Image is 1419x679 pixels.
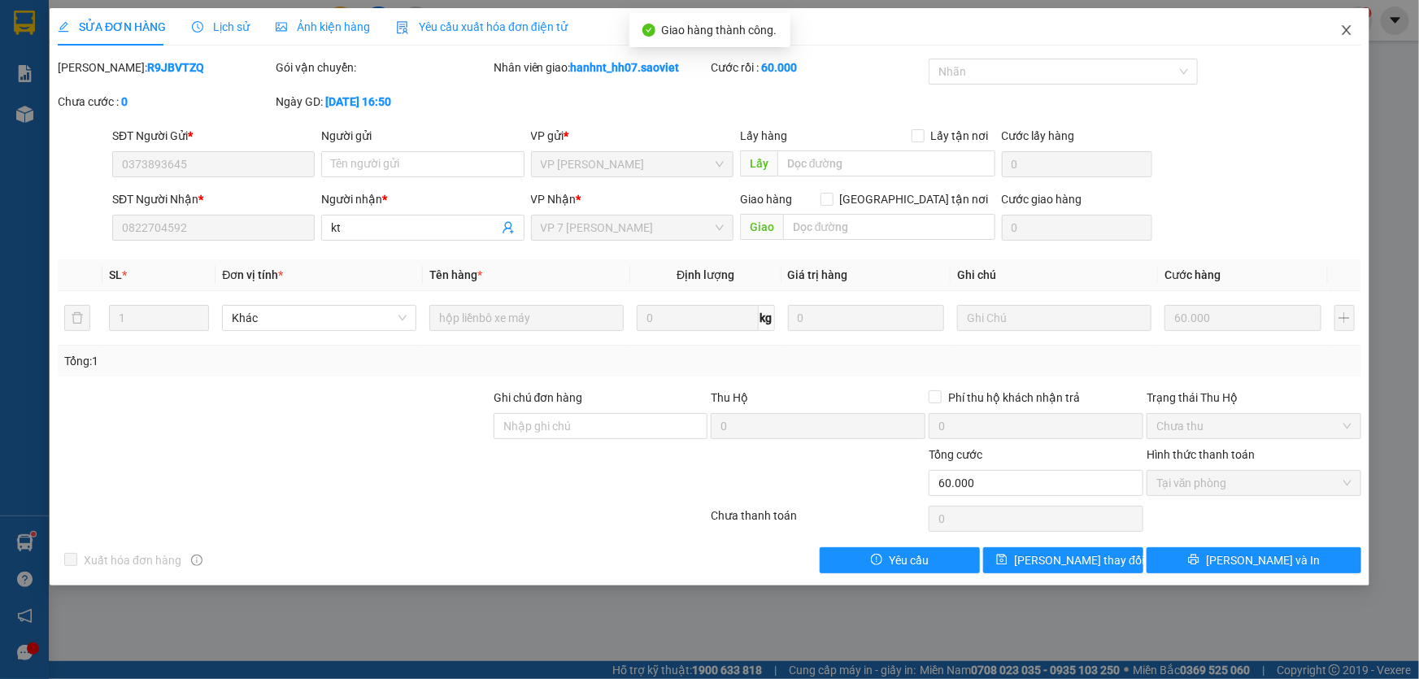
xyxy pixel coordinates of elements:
div: Chưa thanh toán [710,507,928,535]
h2: VP Nhận: Bến xe Trung tâm [GEOGRAPHIC_DATA] [92,94,422,248]
div: Người nhận [321,190,524,208]
input: Cước lấy hàng [1002,151,1152,177]
span: SỬA ĐƠN HÀNG [58,20,166,33]
label: Hình thức thanh toán [1147,448,1255,461]
input: Dọc đường [777,150,995,176]
label: Ghi chú đơn hàng [494,391,583,404]
span: exclamation-circle [871,554,882,567]
span: Tại văn phòng [1156,471,1352,495]
span: Cước hàng [1164,268,1221,281]
span: [PERSON_NAME] thay đổi [1014,551,1144,569]
div: SĐT Người Nhận [112,190,315,208]
span: Giao hàng [740,193,792,206]
button: delete [64,305,90,331]
div: Ngày GD: [276,93,490,111]
span: VP 7 Phạm Văn Đồng [541,215,724,240]
span: Khác [232,306,407,330]
span: Chưa thu [1156,414,1352,438]
input: Cước giao hàng [1002,215,1152,241]
div: Chưa cước : [58,93,272,111]
span: Giao [740,214,783,240]
b: 60.000 [761,61,797,74]
button: exclamation-circleYêu cầu [820,547,980,573]
span: Thu Hộ [711,391,748,404]
span: [GEOGRAPHIC_DATA] tận nơi [834,190,995,208]
div: Nhân viên giao: [494,59,708,76]
span: Yêu cầu [889,551,929,569]
input: Dọc đường [783,214,995,240]
span: check-circle [642,24,655,37]
div: VP gửi [531,127,733,145]
img: icon [396,21,409,34]
span: Xuất hóa đơn hàng [77,551,188,569]
b: Sao Việt [98,38,198,65]
input: 0 [788,305,945,331]
span: picture [276,21,287,33]
h2: D87HPBJD [9,94,131,121]
span: Lịch sử [192,20,250,33]
span: clock-circle [192,21,203,33]
b: 0 [121,95,128,108]
span: save [996,554,1008,567]
div: SĐT Người Gửi [112,127,315,145]
span: VP Nhận [531,193,577,206]
span: Tổng cước [929,448,982,461]
div: Trạng thái Thu Hộ [1147,389,1361,407]
input: Ghi Chú [957,305,1151,331]
span: user-add [502,221,515,234]
input: 0 [1164,305,1321,331]
label: Cước lấy hàng [1002,129,1075,142]
button: printer[PERSON_NAME] và In [1147,547,1361,573]
span: Lấy tận nơi [925,127,995,145]
span: Yêu cầu xuất hóa đơn điện tử [396,20,568,33]
span: close [1340,24,1353,37]
input: Ghi chú đơn hàng [494,413,708,439]
span: kg [759,305,775,331]
span: [PERSON_NAME] và In [1206,551,1320,569]
button: plus [1334,305,1355,331]
span: Đơn vị tính [222,268,283,281]
span: info-circle [191,555,202,566]
span: Lấy [740,150,777,176]
b: [DATE] 16:50 [325,95,391,108]
b: hanhnt_hh07.saoviet [571,61,680,74]
span: SL [109,268,122,281]
div: Tổng: 1 [64,352,548,370]
span: Phí thu hộ khách nhận trả [942,389,1086,407]
button: Close [1324,8,1369,54]
span: Giá trị hàng [788,268,848,281]
span: Định lượng [677,268,734,281]
div: [PERSON_NAME]: [58,59,272,76]
div: Cước rồi : [711,59,925,76]
th: Ghi chú [951,259,1158,291]
input: VD: Bàn, Ghế [429,305,624,331]
span: Giao hàng thành công. [662,24,777,37]
span: Lấy hàng [740,129,787,142]
span: edit [58,21,69,33]
span: VP Bảo Hà [541,152,724,176]
button: save[PERSON_NAME] thay đổi [983,547,1143,573]
div: Người gửi [321,127,524,145]
span: printer [1188,554,1199,567]
img: logo.jpg [9,13,90,94]
span: Tên hàng [429,268,482,281]
label: Cước giao hàng [1002,193,1082,206]
div: Gói vận chuyển: [276,59,490,76]
b: R9JBVTZQ [147,61,204,74]
span: Ảnh kiện hàng [276,20,370,33]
